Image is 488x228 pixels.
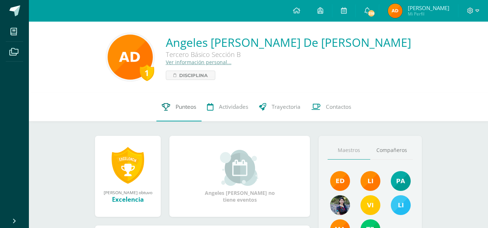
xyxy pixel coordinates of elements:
span: Contactos [326,103,351,111]
img: 9b17679b4520195df407efdfd7b84603.png [330,195,350,215]
img: 40c28ce654064086a0d3fb3093eec86e.png [391,171,411,191]
span: Punteos [176,103,196,111]
div: Angeles [PERSON_NAME] no tiene eventos [204,150,276,203]
a: Disciplina [166,71,215,80]
a: Contactos [306,93,357,121]
span: Actividades [219,103,248,111]
a: Ver información personal... [166,59,232,66]
div: Excelencia [102,195,154,204]
span: Mi Perfil [408,11,449,17]
a: Trayectoria [254,93,306,121]
div: 1 [140,64,154,81]
img: event_small.png [220,150,259,186]
div: [PERSON_NAME] obtuvo [102,189,154,195]
a: Punteos [156,93,202,121]
img: 6e5d2a59b032968e530f96f4f3ce5ba6.png [388,4,402,18]
a: Maestros [328,141,370,160]
img: cefb4344c5418beef7f7b4a6cc3e812c.png [360,171,380,191]
img: 93ccdf12d55837f49f350ac5ca2a40a5.png [391,195,411,215]
img: f40e456500941b1b33f0807dd74ea5cf.png [330,171,350,191]
span: Trayectoria [272,103,301,111]
span: Disciplina [179,71,208,80]
a: Actividades [202,93,254,121]
span: 318 [367,9,375,17]
a: Angeles [PERSON_NAME] De [PERSON_NAME] [166,35,411,50]
div: Tercero Básico Sección B [166,50,383,59]
img: 3da42cf04e3fad28a5db84b10e9a9fea.png [108,35,153,80]
img: 0ee4c74e6f621185b04bb9cfb72a2a5b.png [360,195,380,215]
a: Compañeros [370,141,413,160]
span: [PERSON_NAME] [408,4,449,12]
